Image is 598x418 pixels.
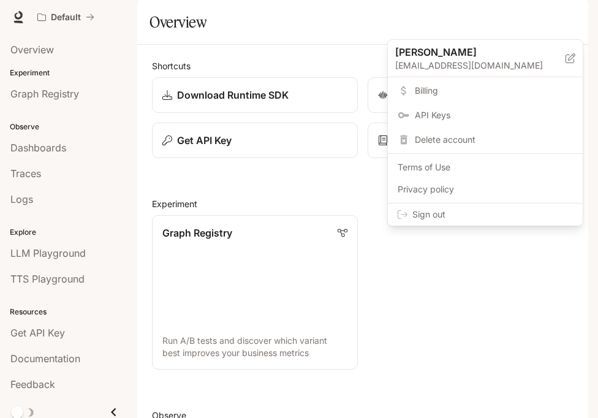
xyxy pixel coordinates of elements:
span: API Keys [415,109,573,121]
span: Privacy policy [398,183,573,196]
a: API Keys [390,104,580,126]
span: Delete account [415,134,573,146]
span: Billing [415,85,573,97]
a: Billing [390,80,580,102]
span: Terms of Use [398,161,573,173]
div: Delete account [390,129,580,151]
span: Sign out [412,208,573,221]
p: [EMAIL_ADDRESS][DOMAIN_NAME] [395,59,566,72]
div: Sign out [388,203,583,226]
div: [PERSON_NAME][EMAIL_ADDRESS][DOMAIN_NAME] [388,40,583,77]
a: Privacy policy [390,178,580,200]
a: Terms of Use [390,156,580,178]
p: [PERSON_NAME] [395,45,546,59]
